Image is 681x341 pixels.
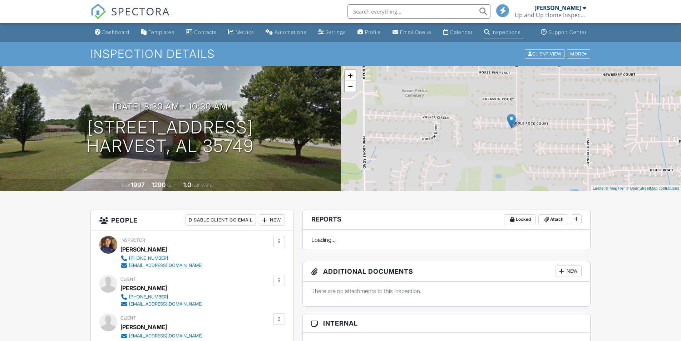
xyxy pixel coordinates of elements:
a: [PHONE_NUMBER] [120,293,203,301]
p: There are no attachments to this inspection. [311,287,582,295]
a: [EMAIL_ADDRESS][DOMAIN_NAME] [120,301,203,308]
div: 1290 [152,181,166,189]
div: 1997 [131,181,145,189]
h3: [DATE] 8:30 am - 10:30 am [113,102,228,111]
div: [EMAIL_ADDRESS][DOMAIN_NAME] [129,301,203,307]
div: Up and Up Home Inspections [515,11,586,19]
div: Automations [275,29,306,35]
div: Disable Client CC Email [186,214,256,226]
a: Contacts [183,26,219,39]
span: bathrooms [192,183,213,188]
div: Dashboard [102,29,129,35]
h1: [STREET_ADDRESS] Harvest, AL 35749 [87,118,254,156]
a: Dashboard [92,26,132,39]
div: Settings [325,29,346,35]
h1: Inspection Details [90,48,591,60]
a: Zoom out [345,81,356,92]
div: More [567,49,590,59]
div: [EMAIL_ADDRESS][DOMAIN_NAME] [129,333,203,339]
div: New [259,214,285,226]
a: Client View [524,51,566,56]
div: [PERSON_NAME] [534,4,581,11]
a: Automations (Basic) [263,26,309,39]
h3: Additional Documents [303,261,591,282]
span: Client [120,277,136,282]
div: Calendar [450,29,473,35]
a: Email Queue [390,26,435,39]
a: [EMAIL_ADDRESS][DOMAIN_NAME] [120,262,203,269]
a: [PHONE_NUMBER] [120,255,203,262]
a: Templates [138,26,177,39]
input: Search everything... [347,4,490,19]
div: Profile [365,29,381,35]
div: Templates [148,29,174,35]
div: [PHONE_NUMBER] [129,294,168,300]
h3: Internal [303,314,591,333]
div: Support Center [548,29,587,35]
a: [EMAIL_ADDRESS][DOMAIN_NAME] [120,332,203,340]
img: The Best Home Inspection Software - Spectora [90,4,106,19]
div: Metrics [236,29,254,35]
a: Calendar [440,26,475,39]
div: Contacts [194,29,217,35]
a: SPECTORA [90,10,170,25]
a: Metrics [225,26,257,39]
a: © MapTiler [606,186,625,190]
span: Built [122,183,130,188]
div: Client View [525,49,564,59]
a: Company Profile [355,26,384,39]
span: sq. ft. [167,183,177,188]
a: Settings [315,26,349,39]
span: Client [120,315,136,321]
div: [PERSON_NAME] [120,322,167,332]
div: [PERSON_NAME] [120,244,167,255]
a: Support Center [538,26,589,39]
div: New [556,266,582,277]
span: Inspector [120,238,145,243]
div: [EMAIL_ADDRESS][DOMAIN_NAME] [129,263,203,268]
a: Zoom in [345,70,356,81]
a: © OpenStreetMap contributors [626,186,679,190]
span: SPECTORA [111,4,170,19]
h3: People [91,210,293,230]
a: Leaflet [593,186,604,190]
div: [PHONE_NUMBER] [129,255,168,261]
a: Inspections [481,26,524,39]
div: | [591,185,681,191]
div: [PERSON_NAME] [120,283,167,293]
div: Email Queue [400,29,432,35]
div: Inspections [492,29,521,35]
div: 1.0 [183,181,191,189]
